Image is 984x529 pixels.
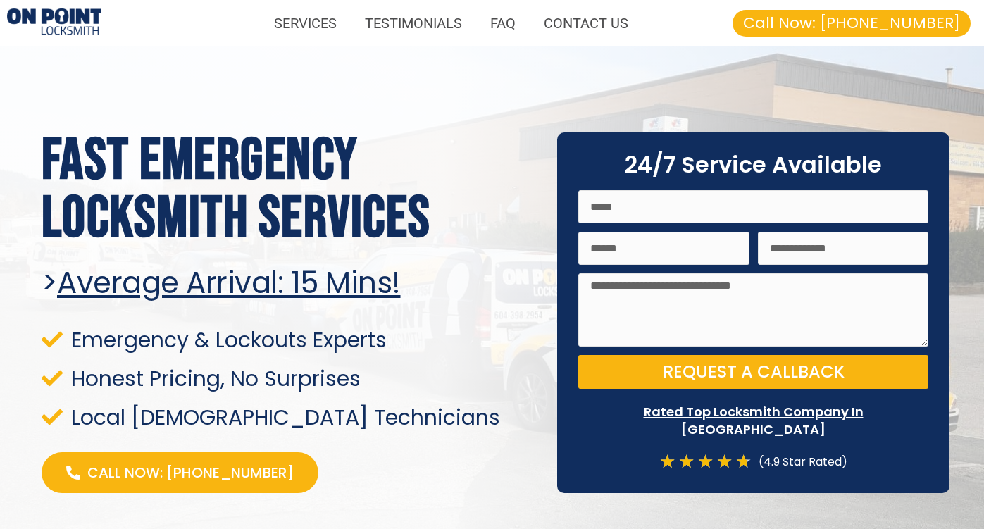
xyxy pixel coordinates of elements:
h2: 24/7 Service Available [578,154,928,176]
i: ★ [659,452,675,471]
a: TESTIMONIALS [351,7,476,39]
img: Emergency Locksmiths 1 [7,8,101,37]
a: SERVICES [260,7,351,39]
span: Call Now: [PHONE_NUMBER] [87,463,294,483]
i: ★ [735,452,752,471]
i: ★ [716,452,733,471]
h1: Fast Emergency locksmith services [42,132,540,248]
a: FAQ [476,7,530,39]
div: 4.7/5 [659,452,752,471]
span: Emergency & Lockouts Experts [68,330,387,349]
nav: Menu [116,7,642,39]
a: Call Now: [PHONE_NUMBER] [42,452,318,493]
a: CONTACT US [530,7,642,39]
i: ★ [697,452,714,471]
span: Request a Callback [663,363,845,380]
span: Local [DEMOGRAPHIC_DATA] Technicians [68,408,500,427]
a: Call Now: [PHONE_NUMBER] [733,10,971,37]
button: Request a Callback [578,355,928,389]
div: (4.9 Star Rated) [752,452,847,471]
u: Average arrival: 15 Mins! [57,262,401,304]
form: On Point Locksmith [578,190,928,397]
span: Honest Pricing, No Surprises [68,369,361,388]
i: ★ [678,452,695,471]
h2: > [42,266,540,301]
span: Call Now: [PHONE_NUMBER] [743,15,960,31]
p: Rated Top Locksmith Company In [GEOGRAPHIC_DATA] [578,403,928,438]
